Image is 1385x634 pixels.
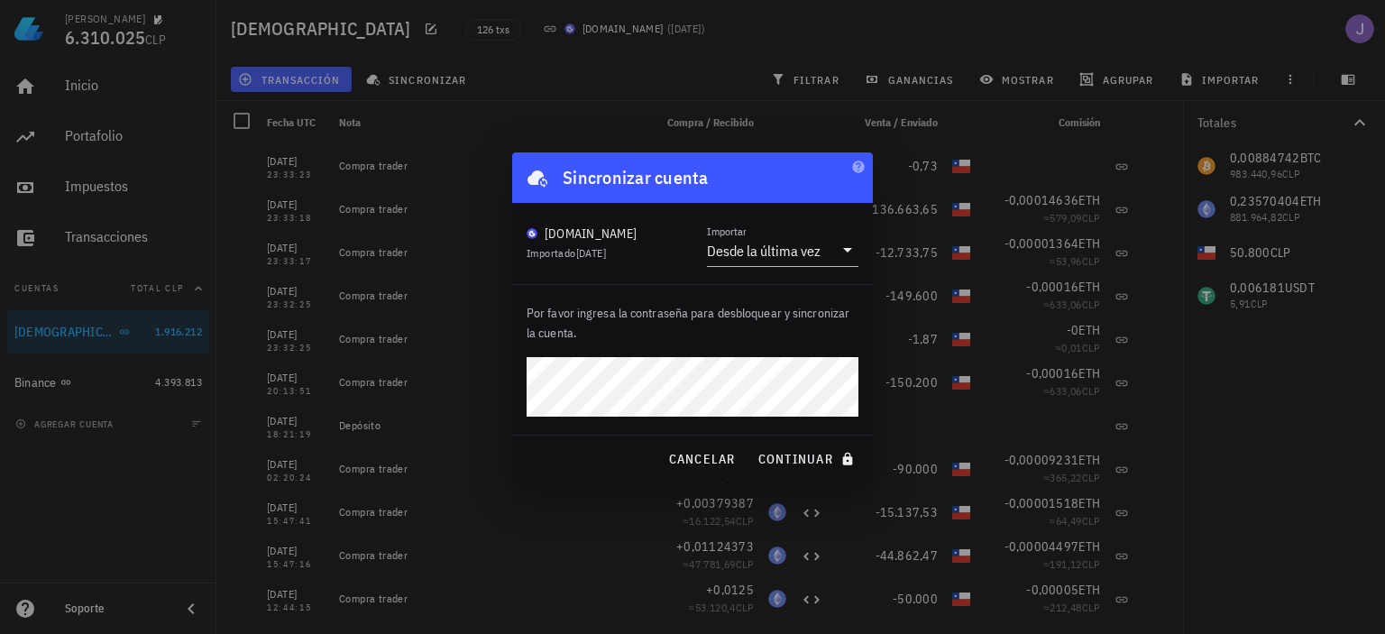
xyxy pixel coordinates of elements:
button: cancelar [660,443,742,475]
span: Importado [527,246,606,260]
img: BudaPuntoCom [527,228,537,239]
button: continuar [750,443,866,475]
div: Desde la última vez [707,242,821,260]
div: Sincronizar cuenta [563,163,709,192]
p: Por favor ingresa la contraseña para desbloquear y sincronizar la cuenta. [527,303,858,343]
div: ImportarDesde la última vez [707,235,858,266]
div: [DOMAIN_NAME] [545,225,637,243]
span: [DATE] [576,246,606,260]
label: Importar [707,225,747,238]
span: cancelar [667,451,735,467]
span: continuar [757,451,858,467]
